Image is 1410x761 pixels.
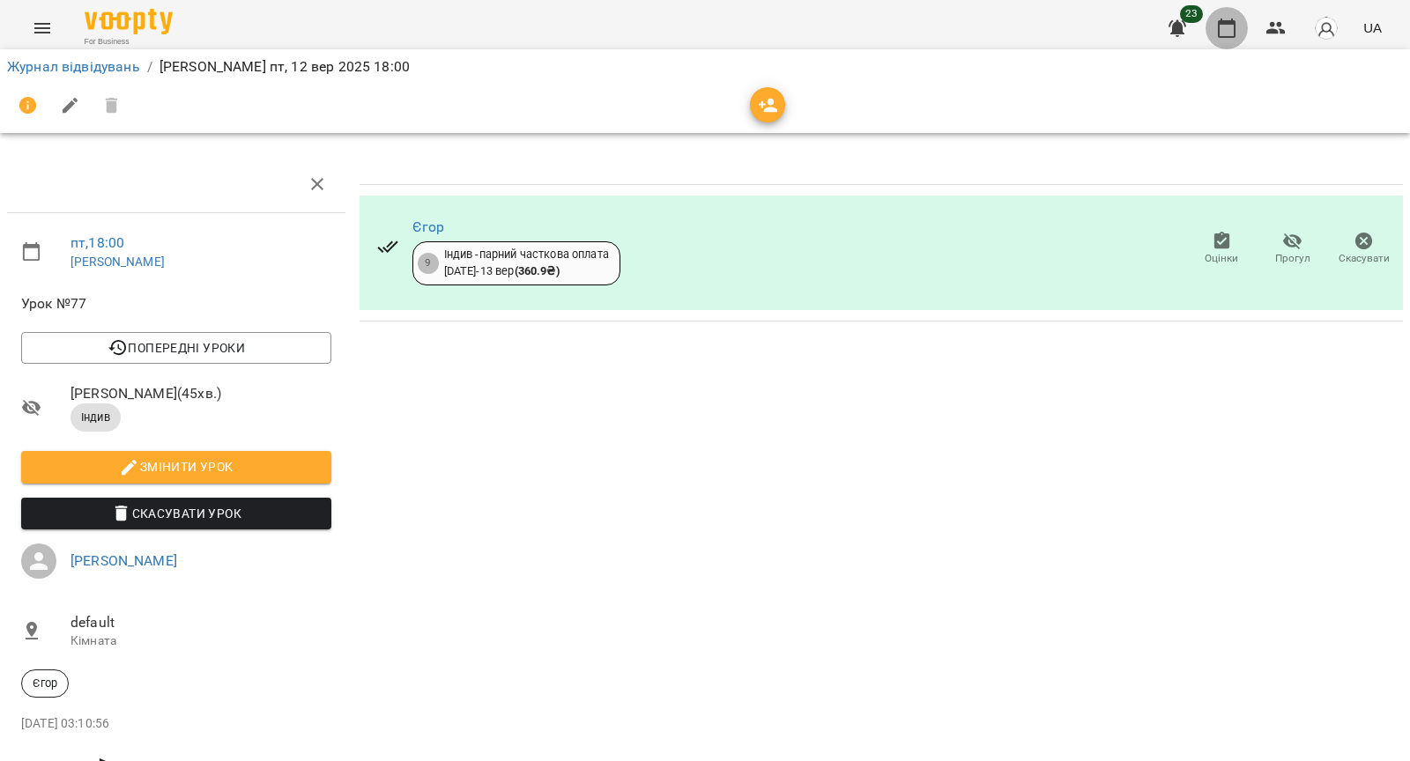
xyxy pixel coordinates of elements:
[21,498,331,529] button: Скасувати Урок
[70,632,331,650] p: Кімната
[22,676,68,691] span: Єгор
[7,58,140,75] a: Журнал відвідувань
[35,337,317,358] span: Попередні уроки
[1356,11,1389,44] button: UA
[70,552,177,569] a: [PERSON_NAME]
[1328,225,1399,274] button: Скасувати
[1314,16,1339,41] img: avatar_s.png
[70,383,331,404] span: [PERSON_NAME] ( 45 хв. )
[21,293,331,314] span: Урок №77
[70,234,124,251] a: пт , 18:00
[35,503,317,524] span: Скасувати Урок
[1180,5,1203,23] span: 23
[70,410,121,425] span: Індив
[70,255,165,269] a: [PERSON_NAME]
[418,253,439,274] div: 9
[70,612,331,633] span: default
[160,56,410,78] p: [PERSON_NAME] пт, 12 вер 2025 18:00
[412,218,445,235] a: Єгор
[21,715,331,733] p: [DATE] 03:10:56
[85,36,173,48] span: For Business
[444,247,609,279] div: Індив -парний часткова оплата [DATE] - 13 вер
[1363,18,1382,37] span: UA
[1339,251,1390,266] span: Скасувати
[21,332,331,364] button: Попередні уроки
[1258,225,1329,274] button: Прогул
[515,264,560,277] b: ( 360.9 ₴ )
[21,451,331,483] button: Змінити урок
[35,456,317,477] span: Змінити урок
[21,7,63,49] button: Menu
[85,9,173,34] img: Voopty Logo
[1275,251,1310,266] span: Прогул
[7,56,1403,78] nav: breadcrumb
[1186,225,1258,274] button: Оцінки
[1205,251,1238,266] span: Оцінки
[21,669,69,698] div: Єгор
[147,56,152,78] li: /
